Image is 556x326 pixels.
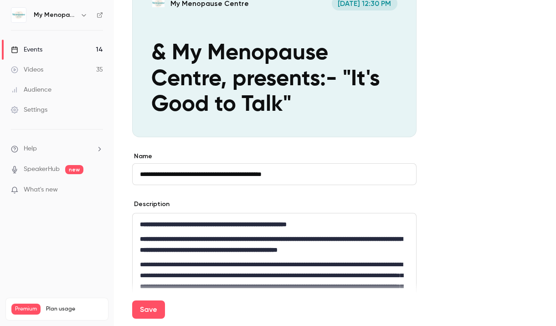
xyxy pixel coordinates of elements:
button: Save [132,300,165,319]
iframe: Noticeable Trigger [92,186,103,194]
div: Videos [11,65,43,74]
span: new [65,165,83,174]
label: Description [132,200,170,209]
h6: My Menopause Centre [34,10,77,20]
div: Audience [11,85,51,94]
img: My Menopause Centre [11,8,26,22]
span: Premium [11,304,41,315]
label: Name [132,152,417,161]
li: help-dropdown-opener [11,144,103,154]
span: What's new [24,185,58,195]
span: Help [24,144,37,154]
div: Events [11,45,42,54]
span: Plan usage [46,305,103,313]
div: Settings [11,105,47,114]
a: SpeakerHub [24,165,60,174]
